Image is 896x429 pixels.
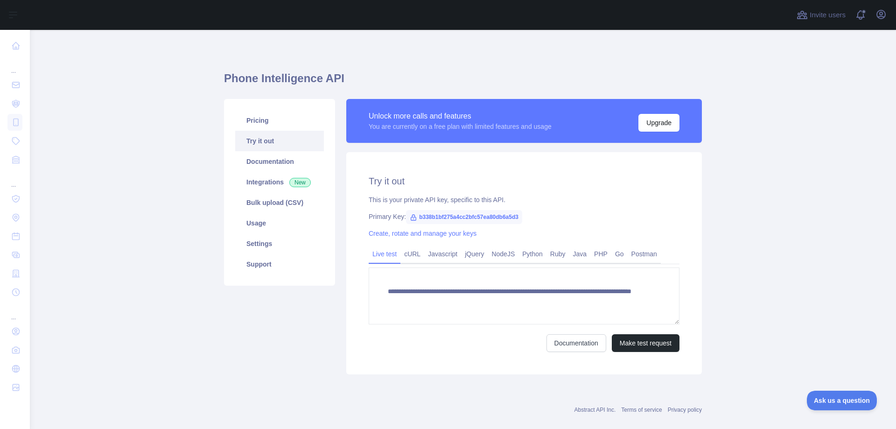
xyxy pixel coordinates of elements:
[235,254,324,274] a: Support
[795,7,847,22] button: Invite users
[224,71,702,93] h1: Phone Intelligence API
[235,213,324,233] a: Usage
[235,192,324,213] a: Bulk upload (CSV)
[628,246,661,261] a: Postman
[235,151,324,172] a: Documentation
[289,178,311,187] span: New
[807,391,877,410] iframe: Toggle Customer Support
[612,334,679,352] button: Make test request
[424,246,461,261] a: Javascript
[611,246,628,261] a: Go
[668,407,702,413] a: Privacy policy
[7,302,22,321] div: ...
[810,10,846,21] span: Invite users
[621,407,662,413] a: Terms of service
[488,246,518,261] a: NodeJS
[7,56,22,75] div: ...
[369,246,400,261] a: Live test
[235,233,324,254] a: Settings
[369,111,552,122] div: Unlock more calls and features
[461,246,488,261] a: jQuery
[369,175,679,188] h2: Try it out
[400,246,424,261] a: cURL
[546,246,569,261] a: Ruby
[638,114,679,132] button: Upgrade
[406,210,522,224] span: b338b1bf275a4cc2bfc57ea80db6a5d3
[546,334,606,352] a: Documentation
[518,246,546,261] a: Python
[369,230,476,237] a: Create, rotate and manage your keys
[574,407,616,413] a: Abstract API Inc.
[569,246,591,261] a: Java
[369,195,679,204] div: This is your private API key, specific to this API.
[369,212,679,221] div: Primary Key:
[7,170,22,189] div: ...
[369,122,552,131] div: You are currently on a free plan with limited features and usage
[235,110,324,131] a: Pricing
[235,172,324,192] a: Integrations New
[590,246,611,261] a: PHP
[235,131,324,151] a: Try it out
